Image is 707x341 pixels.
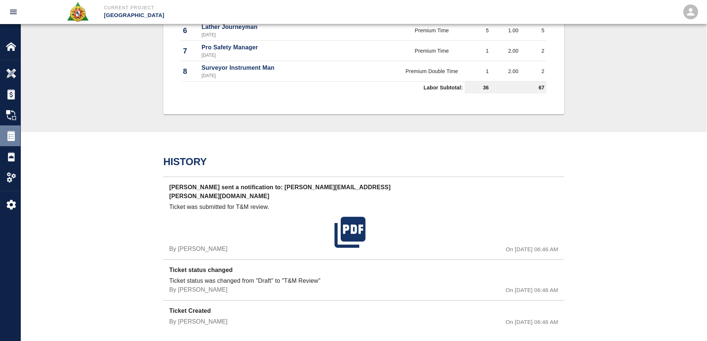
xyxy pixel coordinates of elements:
[670,305,707,341] iframe: Chat Widget
[169,266,429,276] p: Ticket status changed
[169,203,331,212] p: Ticket was submitted for T&M review.
[491,81,546,94] td: 67
[506,245,558,254] p: On [DATE] 06:46 AM
[202,72,397,79] p: [DATE]
[181,81,465,94] td: Labor Subtotal:
[104,4,394,11] p: Current Project
[169,317,228,326] p: By [PERSON_NAME]
[169,285,228,294] p: By [PERSON_NAME]
[202,43,397,52] p: Pro Safety Manager
[202,63,397,72] p: Surveyor Instrument Man
[465,40,491,61] td: 1
[163,156,564,168] h2: History
[520,61,546,81] td: 2
[183,45,198,56] p: 7
[506,318,558,327] p: On [DATE] 06:46 AM
[104,11,394,20] p: [GEOGRAPHIC_DATA]
[506,286,558,295] p: On [DATE] 06:46 AM
[202,52,397,59] p: [DATE]
[520,20,546,40] td: 5
[169,306,429,317] p: Ticket Created
[202,23,397,32] p: Lather Journeyman
[169,183,429,203] p: [PERSON_NAME] sent a notification to: [PERSON_NAME][EMAIL_ADDRESS][PERSON_NAME][DOMAIN_NAME]
[202,32,397,38] p: [DATE]
[399,20,465,40] td: Premium Time
[465,61,491,81] td: 1
[465,81,491,94] td: 36
[491,20,520,40] td: 1.00
[520,40,546,61] td: 2
[66,1,89,22] img: Roger & Sons Concrete
[465,20,491,40] td: 5
[183,66,198,77] p: 8
[399,61,465,81] td: Premium Double Time
[4,3,22,21] button: open drawer
[169,276,331,285] p: Ticket status was changed from "Draft" to "T&M Review"
[399,40,465,61] td: Premium Time
[183,25,198,36] p: 6
[491,61,520,81] td: 2.00
[491,40,520,61] td: 2.00
[169,245,228,253] p: By [PERSON_NAME]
